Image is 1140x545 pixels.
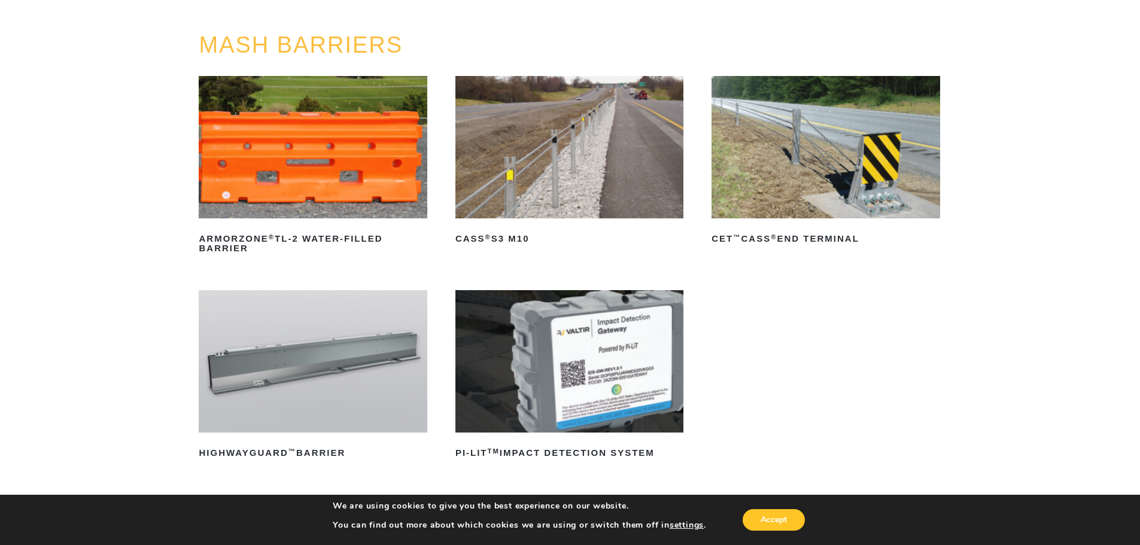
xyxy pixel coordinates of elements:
[333,520,706,531] p: You can find out more about which cookies we are using or switch them off in .
[455,443,683,462] h2: PI-LIT Impact Detection System
[712,229,940,248] h2: CET CASS End Terminal
[199,229,427,258] h2: ArmorZone TL-2 Water-Filled Barrier
[488,447,500,455] sup: TM
[743,509,805,531] button: Accept
[288,447,296,455] sup: ™
[199,290,427,462] a: HighwayGuard™Barrier
[771,233,777,240] sup: ®
[485,233,491,240] sup: ®
[199,76,427,258] a: ArmorZone®TL-2 Water-Filled Barrier
[455,76,683,248] a: CASS®S3 M10
[269,233,275,240] sup: ®
[670,520,704,531] button: settings
[712,76,940,248] a: CET™CASS®End Terminal
[199,32,403,57] a: MASH BARRIERS
[733,233,741,240] sup: ™
[455,290,683,462] a: PI-LITTMImpact Detection System
[333,501,706,511] p: We are using cookies to give you the best experience on our website.
[455,229,683,248] h2: CASS S3 M10
[199,443,427,462] h2: HighwayGuard Barrier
